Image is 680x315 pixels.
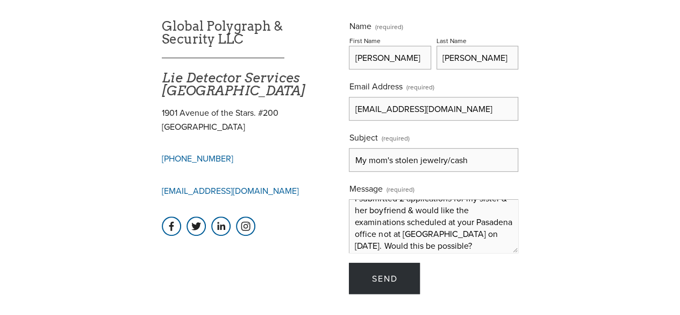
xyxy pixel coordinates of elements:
p: 1901 Avenue of the Stars. #200 [GEOGRAPHIC_DATA] [162,106,331,134]
a: Oded Gelfer [211,216,231,236]
span: Subject [349,131,377,143]
div: First Name [349,36,380,45]
div: Last Name [436,36,467,45]
a: Iosac Cholgain [162,216,181,236]
span: Message [349,183,382,194]
a: [PHONE_NUMBER] [162,152,233,164]
button: SendSend [349,263,420,294]
em: Lie Detector Services [GEOGRAPHIC_DATA] [162,70,305,99]
span: Name [349,20,371,32]
span: Send [371,272,397,284]
textarea: I submitted 2 applications for my sister & her boyfriend & would like the examinations scheduled ... [349,199,518,253]
span: (required) [386,181,414,197]
span: (required) [375,24,403,30]
a: GPS [187,216,206,236]
span: Email Address [349,80,402,92]
h1: Global Polygraph & Security LLC ___________________ [162,20,331,97]
a: Instagram [236,216,255,236]
a: [EMAIL_ADDRESS][DOMAIN_NAME] [162,185,299,197]
span: (required) [406,79,434,95]
span: (required) [382,130,410,146]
